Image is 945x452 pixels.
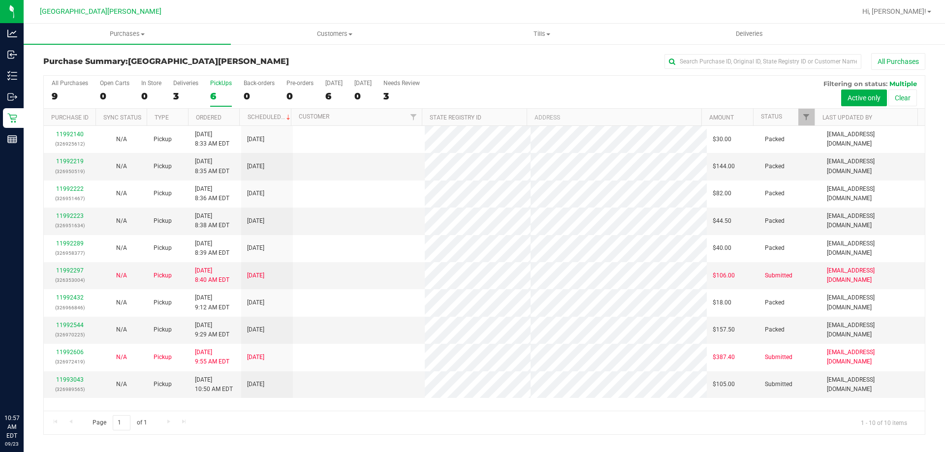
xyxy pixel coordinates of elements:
p: (326989565) [50,385,90,394]
div: PickUps [210,80,232,87]
span: [DATE] 8:33 AM EDT [195,130,229,149]
a: Purchase ID [51,114,89,121]
span: $157.50 [713,325,735,334]
a: Scheduled [248,114,292,121]
p: 09/23 [4,440,19,448]
button: N/A [116,216,127,226]
button: Clear [888,90,917,106]
button: N/A [116,325,127,334]
th: Address [527,109,701,126]
span: [DATE] 9:29 AM EDT [195,321,229,339]
div: Deliveries [173,80,198,87]
a: 11992297 [56,267,84,274]
inline-svg: Inventory [7,71,17,81]
a: 11992544 [56,322,84,329]
span: [DATE] 8:40 AM EDT [195,266,229,285]
span: Not Applicable [116,190,127,197]
button: N/A [116,298,127,307]
a: Customer [299,113,329,120]
span: $105.00 [713,380,735,389]
span: Submitted [765,380,792,389]
span: [DATE] [247,216,264,226]
button: N/A [116,162,127,171]
span: Not Applicable [116,272,127,279]
a: Sync Status [103,114,141,121]
a: 11992219 [56,158,84,165]
a: 11992222 [56,185,84,192]
div: 9 [52,90,88,102]
span: Packed [765,162,785,171]
div: 0 [286,90,314,102]
a: 11993043 [56,376,84,383]
a: 11992432 [56,294,84,301]
div: Back-orders [244,80,275,87]
button: N/A [116,353,127,362]
span: [EMAIL_ADDRESS][DOMAIN_NAME] [827,348,919,366]
p: (326950519) [50,167,90,176]
span: [DATE] [247,325,264,334]
inline-svg: Reports [7,134,17,144]
span: Packed [765,325,785,334]
span: [EMAIL_ADDRESS][DOMAIN_NAME] [827,130,919,149]
span: 1 - 10 of 10 items [853,415,915,430]
span: Not Applicable [116,326,127,333]
span: [DATE] [247,243,264,253]
div: In Store [141,80,161,87]
span: Not Applicable [116,217,127,224]
p: (326970225) [50,330,90,339]
span: Hi, [PERSON_NAME]! [862,7,926,15]
button: All Purchases [871,53,925,70]
input: Search Purchase ID, Original ID, State Registry ID or Customer Name... [664,54,861,69]
div: Pre-orders [286,80,314,87]
inline-svg: Inbound [7,50,17,60]
button: N/A [116,271,127,280]
p: (326925612) [50,139,90,149]
span: [DATE] 9:12 AM EDT [195,293,229,312]
div: 6 [210,90,232,102]
span: $44.50 [713,216,731,226]
span: [DATE] [247,353,264,362]
div: 0 [354,90,372,102]
span: Not Applicable [116,136,127,143]
div: 3 [173,90,198,102]
p: (326951634) [50,221,90,230]
span: [DATE] [247,298,264,307]
div: 0 [244,90,275,102]
span: Not Applicable [116,354,127,361]
span: Pickup [154,135,172,144]
a: 11992223 [56,212,84,219]
div: 0 [100,90,129,102]
inline-svg: Outbound [7,92,17,102]
span: [EMAIL_ADDRESS][DOMAIN_NAME] [827,321,919,339]
div: All Purchases [52,80,88,87]
button: Active only [841,90,887,106]
a: Filter [406,109,422,125]
a: 11992140 [56,131,84,138]
span: Purchases [24,30,231,38]
a: Status [761,113,782,120]
p: (326951467) [50,194,90,203]
div: Needs Review [383,80,420,87]
span: Submitted [765,271,792,280]
span: Not Applicable [116,299,127,306]
span: Pickup [154,298,172,307]
span: [DATE] [247,189,264,198]
span: Pickup [154,325,172,334]
span: Pickup [154,380,172,389]
p: (326972419) [50,357,90,366]
a: Customers [231,24,438,44]
a: Last Updated By [822,114,872,121]
div: 6 [325,90,343,102]
span: [DATE] 10:50 AM EDT [195,375,233,394]
iframe: Resource center [10,373,39,403]
span: Filtering on status: [823,80,887,88]
button: N/A [116,189,127,198]
a: Ordered [196,114,221,121]
span: Page of 1 [84,415,155,430]
span: Submitted [765,353,792,362]
span: Pickup [154,271,172,280]
span: [DATE] [247,135,264,144]
span: [DATE] [247,380,264,389]
span: Packed [765,216,785,226]
span: [EMAIL_ADDRESS][DOMAIN_NAME] [827,157,919,176]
